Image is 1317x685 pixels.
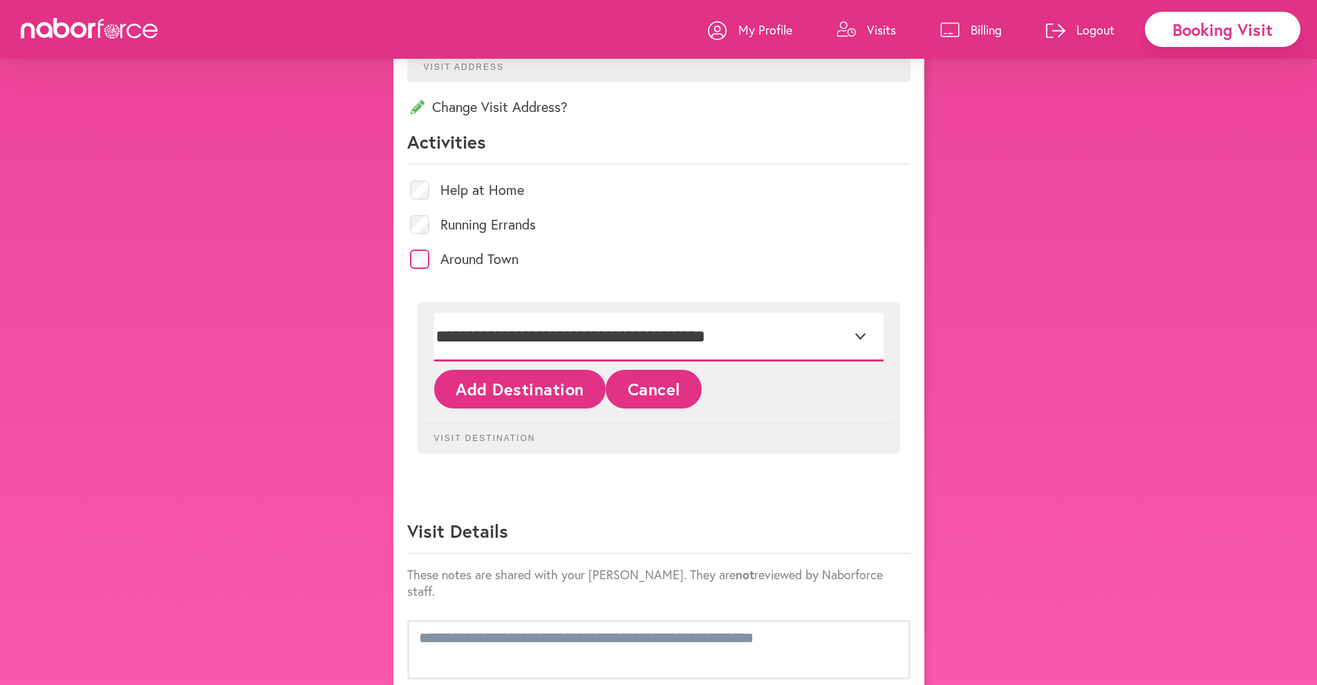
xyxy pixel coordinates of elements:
[867,21,896,38] p: Visits
[940,9,1002,50] a: Billing
[837,9,896,50] a: Visits
[1076,21,1114,38] p: Logout
[708,9,792,50] a: My Profile
[738,21,792,38] p: My Profile
[440,252,519,266] label: Around Town
[407,566,910,599] p: These notes are shared with your [PERSON_NAME]. They are reviewed by Naborforce staff.
[1046,9,1114,50] a: Logout
[971,21,1002,38] p: Billing
[424,422,894,443] p: Visit Destination
[434,370,606,408] button: Add Destination
[440,218,536,232] label: Running Errands
[1145,12,1300,47] div: Booking Visit
[407,130,910,165] p: Activities
[413,51,904,72] p: Visit Address
[606,370,702,408] button: Cancel
[407,97,910,116] p: Change Visit Address?
[736,566,754,583] strong: not
[440,183,524,197] label: Help at Home
[407,519,910,554] p: Visit Details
